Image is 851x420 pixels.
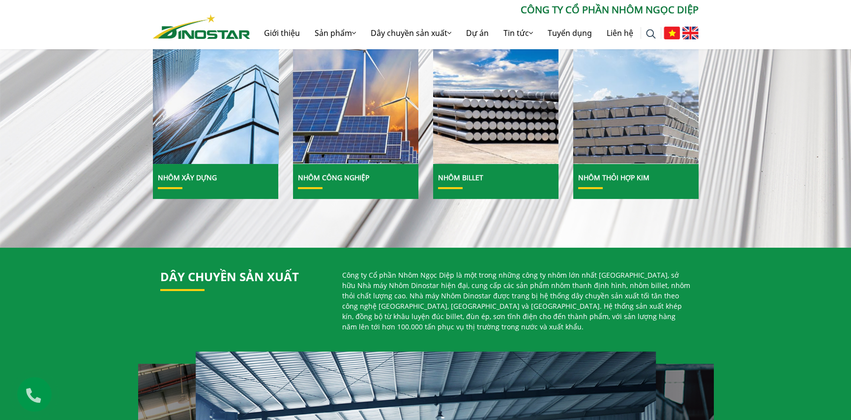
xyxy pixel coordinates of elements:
p: CÔNG TY CỔ PHẦN NHÔM NGỌC DIỆP [250,2,699,17]
a: Nhôm Dinostar [153,12,250,38]
img: Nhôm Billet [433,10,558,163]
a: Liên hệ [599,17,641,49]
a: Nhôm Xây dựng [158,172,217,182]
a: Sản phẩm [307,17,363,49]
a: Nhôm Công nghiệp [298,172,369,182]
img: English [682,27,699,39]
a: Dự án [459,17,496,49]
img: Nhôm Công nghiệp [293,10,418,163]
a: Dây chuyền sản xuất [363,17,459,49]
a: Dây chuyền sản xuất [160,268,299,285]
img: Tiếng Việt [664,27,680,39]
a: Tuyển dụng [540,17,599,49]
a: Tin tức [496,17,540,49]
img: search [646,29,656,39]
a: Giới thiệu [257,17,307,49]
img: Nhôm Dinostar [153,14,250,39]
a: Nhôm Thỏi hợp kim [573,10,699,164]
img: Nhôm Thỏi hợp kim [573,10,698,163]
a: Nhôm Thỏi hợp kim [578,172,649,182]
a: Nhôm Billet [433,10,558,164]
a: Nhôm Billet [438,172,483,182]
a: Nhôm Công nghiệp [293,10,418,164]
a: Nhôm Xây dựng [153,10,278,164]
img: Nhôm Xây dựng [148,5,283,169]
p: Công ty Cổ phần Nhôm Ngọc Diệp là một trong những công ty nhôm lớn nhất [GEOGRAPHIC_DATA], sở hữu... [342,270,691,332]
